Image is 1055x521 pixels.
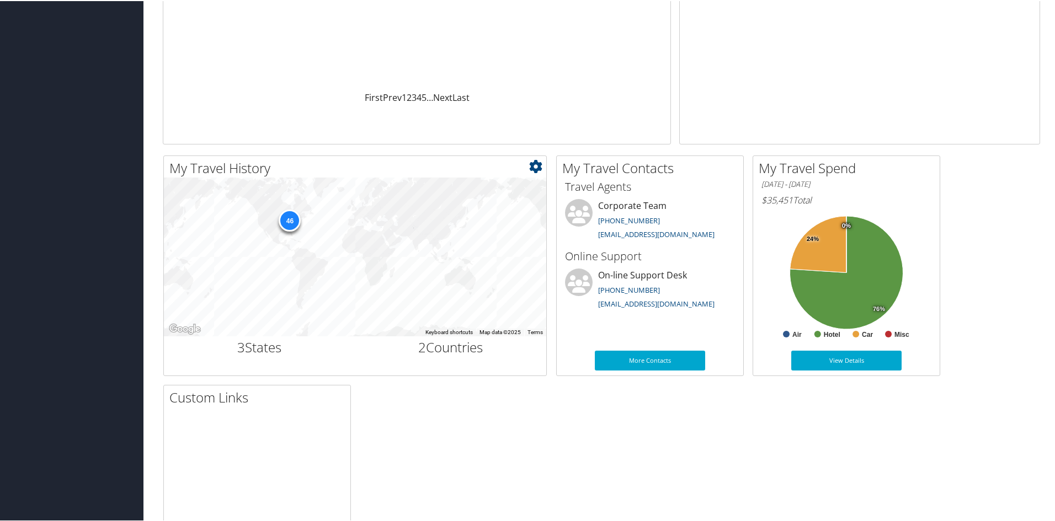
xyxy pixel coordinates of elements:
[598,298,715,308] a: [EMAIL_ADDRESS][DOMAIN_NAME]
[365,90,383,103] a: First
[792,330,802,337] text: Air
[169,158,546,176] h2: My Travel History
[824,330,840,337] text: Hotel
[862,330,873,337] text: Car
[422,90,427,103] a: 5
[761,193,793,205] span: $35,451
[427,90,433,103] span: …
[412,90,417,103] a: 3
[383,90,402,103] a: Prev
[761,178,931,189] h6: [DATE] - [DATE]
[433,90,452,103] a: Next
[169,387,350,406] h2: Custom Links
[595,350,705,369] a: More Contacts
[807,235,819,241] tspan: 24%
[237,337,245,355] span: 3
[560,198,740,243] li: Corporate Team
[598,228,715,238] a: [EMAIL_ADDRESS][DOMAIN_NAME]
[402,90,407,103] a: 1
[364,337,539,356] h2: Countries
[759,158,940,176] h2: My Travel Spend
[791,350,902,369] a: View Details
[894,330,909,337] text: Misc
[565,178,735,194] h3: Travel Agents
[279,208,301,230] div: 46
[598,214,660,224] a: [PHONE_NUMBER]
[761,193,931,205] h6: Total
[479,328,521,334] span: Map data ©2025
[418,337,426,355] span: 2
[565,248,735,263] h3: Online Support
[562,158,743,176] h2: My Travel Contacts
[560,267,740,313] li: On-line Support Desk
[873,305,885,311] tspan: 76%
[598,284,660,294] a: [PHONE_NUMBER]
[167,321,203,335] a: Open this area in Google Maps (opens a new window)
[407,90,412,103] a: 2
[417,90,422,103] a: 4
[527,328,543,334] a: Terms (opens in new tab)
[167,321,203,335] img: Google
[842,222,851,228] tspan: 0%
[425,327,473,335] button: Keyboard shortcuts
[172,337,347,356] h2: States
[452,90,470,103] a: Last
